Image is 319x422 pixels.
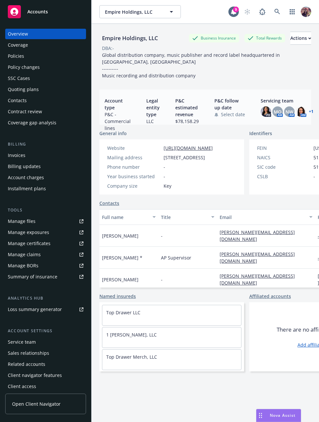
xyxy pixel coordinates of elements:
[102,276,138,283] span: [PERSON_NAME]
[161,254,191,261] span: AP Supervisor
[8,183,46,194] div: Installment plans
[5,216,86,227] a: Manage files
[107,154,161,161] div: Mailing address
[175,118,199,125] span: $78,158.29
[8,359,45,369] div: Related accounts
[261,106,271,117] img: photo
[5,150,86,161] a: Invoices
[220,214,305,221] div: Email
[164,182,171,189] span: Key
[189,34,239,42] div: Business Insurance
[8,51,24,61] div: Policies
[99,5,181,18] button: Empire Holdings, LLC
[8,272,57,282] div: Summary of insurance
[27,9,48,14] span: Accounts
[5,161,86,172] a: Billing updates
[8,348,49,358] div: Sales relationships
[8,95,27,106] div: Contacts
[285,108,293,115] span: NW
[8,106,42,117] div: Contract review
[313,173,315,180] span: -
[301,7,311,17] img: photo
[8,216,36,227] div: Manage files
[8,84,39,95] div: Quoting plans
[214,97,245,111] span: P&C follow up date
[5,117,86,128] a: Coverage gap analysis
[274,108,282,115] span: MQ
[257,154,311,161] div: NAICS
[161,214,208,221] div: Title
[241,5,254,18] a: Start snowing
[107,145,161,151] div: Website
[8,238,51,249] div: Manage certificates
[99,293,136,300] a: Named insureds
[99,209,158,225] button: Full name
[8,337,36,347] div: Service team
[5,40,86,50] a: Coverage
[8,73,30,84] div: SSC Cases
[5,62,86,72] a: Policy changes
[257,164,311,170] div: SIC code
[99,200,119,207] a: Contacts
[12,400,61,407] span: Open Client Navigator
[5,370,86,381] a: Client navigator features
[5,172,86,183] a: Account charges
[5,381,86,392] a: Client access
[164,173,165,180] span: -
[271,5,284,18] a: Search
[5,3,86,21] a: Accounts
[102,232,138,239] span: [PERSON_NAME]
[146,118,160,125] span: LLC
[8,370,62,381] div: Client navigator features
[8,172,44,183] div: Account charges
[261,97,313,104] span: Servicing team
[161,232,163,239] span: -
[256,409,265,422] div: Drag to move
[290,32,311,45] button: Actions
[105,97,131,111] span: Account type
[105,111,131,132] span: P&C - Commercial lines
[5,106,86,117] a: Contract review
[161,276,163,283] span: -
[257,145,311,151] div: FEIN
[220,229,295,242] a: [PERSON_NAME][EMAIL_ADDRESS][DOMAIN_NAME]
[5,328,86,334] div: Account settings
[8,249,41,260] div: Manage claims
[5,141,86,148] div: Billing
[146,97,160,118] span: Legal entity type
[256,409,301,422] button: Nova Assist
[8,150,25,161] div: Invoices
[164,154,205,161] span: [STREET_ADDRESS]
[8,40,28,50] div: Coverage
[107,173,161,180] div: Year business started
[8,62,40,72] div: Policy changes
[5,84,86,95] a: Quoting plans
[102,52,281,79] span: Global distribution company, music publisher and record label headquartered in [GEOGRAPHIC_DATA],...
[5,304,86,315] a: Loss summary generator
[286,5,299,18] a: Switch app
[5,73,86,84] a: SSC Cases
[8,304,62,315] div: Loss summary generator
[5,238,86,249] a: Manage certificates
[249,130,272,137] span: Identifiers
[290,32,311,44] div: Actions
[106,332,157,338] a: 1 [PERSON_NAME], LLC
[8,117,56,128] div: Coverage gap analysis
[158,209,217,225] button: Title
[106,354,157,360] a: Top Drawer Merch, LLC
[5,249,86,260] a: Manage claims
[217,209,315,225] button: Email
[5,207,86,213] div: Tools
[249,293,291,300] a: Affiliated accounts
[257,173,311,180] div: CSLB
[5,295,86,302] div: Analytics hub
[5,95,86,106] a: Contacts
[221,111,245,118] span: Select date
[8,161,41,172] div: Billing updates
[5,227,86,238] span: Manage exposures
[296,106,306,117] img: photo
[8,381,36,392] div: Client access
[244,34,285,42] div: Total Rewards
[5,359,86,369] a: Related accounts
[99,130,127,137] span: General info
